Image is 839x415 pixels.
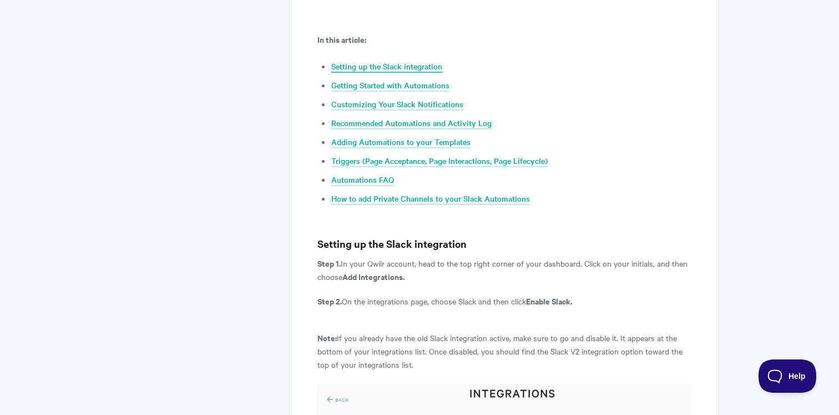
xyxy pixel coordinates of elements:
[342,271,405,282] strong: Add Integrations.
[526,295,572,307] strong: Enable Slack.
[331,174,394,186] a: Automations FAQ
[317,257,691,283] p: In your Qwilr account, head to the top right corner of your dashboard. Click on your initials, an...
[317,236,691,252] h3: Setting up the Slack integration
[317,257,341,269] strong: Step 1.
[317,331,691,371] p: If you already have the old Slack integration active, make sure to go and disable it. It appears ...
[759,359,817,393] iframe: Toggle Customer Support
[331,193,530,205] a: How to add Private Channels to your Slack Automations
[331,98,463,111] a: Customizing Your Slack Notifications
[317,332,337,343] b: Note:
[331,79,449,92] a: Getting Started with Automations
[331,117,492,129] a: Recommended Automations and Activity Log
[331,155,548,167] a: Triggers (Page Acceptance, Page Interactions, Page Lifecycle)
[331,61,442,73] a: Setting up the Slack integration
[317,33,366,45] b: In this article:
[317,294,691,308] p: On the integrations page, choose Slack and then click
[331,136,471,148] a: Adding Automations to your Templates
[317,295,342,307] strong: Step 2.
